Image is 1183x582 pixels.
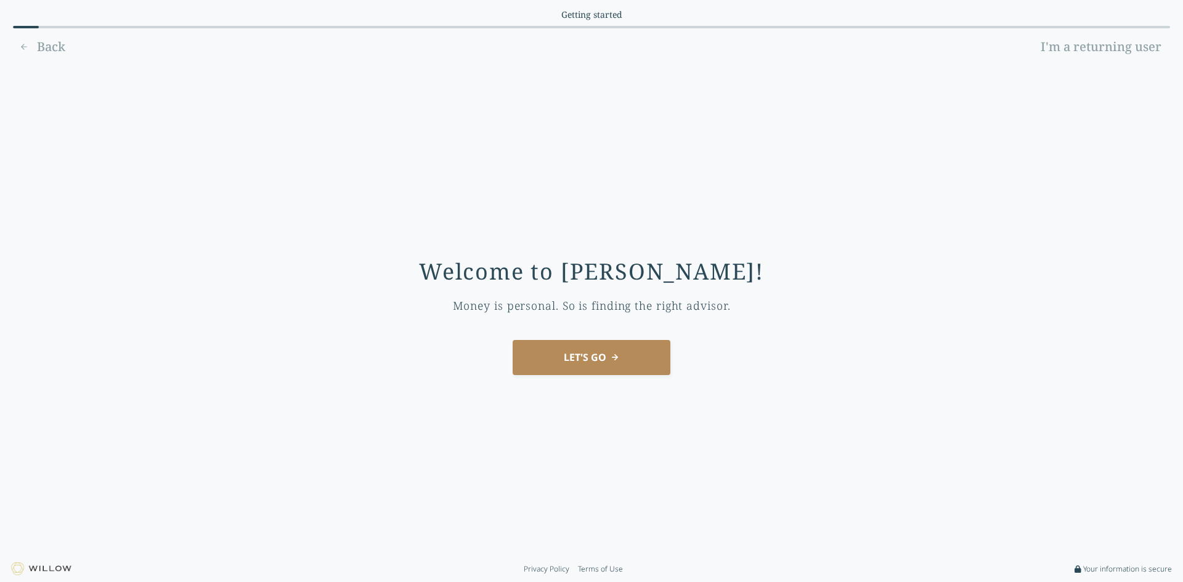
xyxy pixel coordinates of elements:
[11,562,71,575] img: Willow logo
[513,340,670,374] button: LET'S GO
[578,564,623,574] a: Terms of Use
[524,564,569,574] a: Privacy Policy
[1032,37,1170,57] a: I'm a returning user
[13,9,1170,22] div: Current section
[453,297,731,314] div: Money is personal. So is finding the right advisor.
[419,259,764,284] div: Welcome to [PERSON_NAME]!
[1083,564,1172,574] span: Your information is secure
[13,26,39,28] div: 0% complete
